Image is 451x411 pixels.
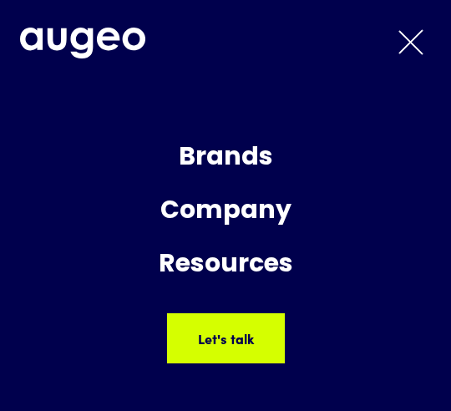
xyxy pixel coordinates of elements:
[167,313,285,363] a: Let's talk
[4,243,447,288] div: Resources
[382,23,440,60] div: menu
[12,28,145,59] a: home
[4,190,447,235] div: Company
[4,136,447,181] div: Brands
